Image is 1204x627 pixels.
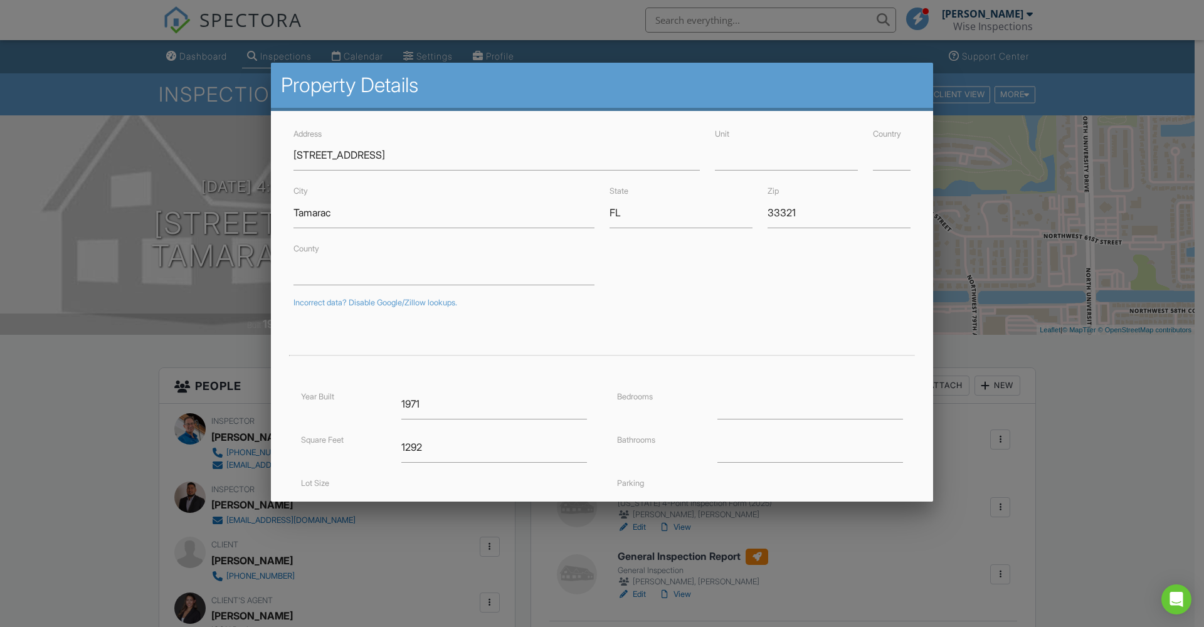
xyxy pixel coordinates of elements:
label: County [293,244,319,253]
label: Address [293,129,322,139]
h2: Property Details [281,73,923,98]
label: Bedrooms [617,392,653,401]
label: Square Feet [301,435,344,445]
div: Incorrect data? Disable Google/Zillow lookups. [293,298,911,308]
div: Open Intercom Messenger [1161,584,1191,614]
label: Year Built [301,392,334,401]
label: City [293,186,308,196]
label: Bathrooms [617,435,655,445]
label: Lot Size [301,478,329,488]
label: Unit [715,129,729,139]
label: State [610,186,628,196]
label: Zip [768,186,779,196]
label: Parking [617,478,644,488]
label: Country [873,129,901,139]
